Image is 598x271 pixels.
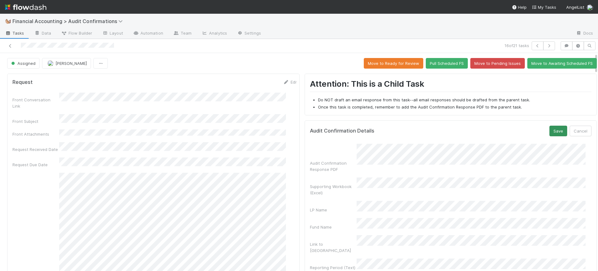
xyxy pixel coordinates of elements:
a: Automation [128,29,168,39]
button: [PERSON_NAME] [42,58,91,69]
div: Fund Name [310,224,357,230]
img: avatar_fee1282a-8af6-4c79-b7c7-bf2cfad99775.png [587,4,593,11]
button: Move to Pending Issues [470,58,525,69]
span: Assigned [10,61,36,66]
span: My Tasks [532,5,556,10]
span: [PERSON_NAME] [55,61,87,66]
span: Flow Builder [61,30,92,36]
div: Request Due Date [12,162,59,168]
span: AngelList [566,5,584,10]
img: avatar_fee1282a-8af6-4c79-b7c7-bf2cfad99775.png [47,60,54,66]
button: Assigned [7,58,40,69]
button: Save [549,126,567,136]
a: Data [29,29,56,39]
a: Docs [571,29,598,39]
a: Team [168,29,197,39]
button: Move to Ready for Review [364,58,423,69]
div: Front Attachments [12,131,59,137]
h1: Attention: This is a Child Task [310,79,592,92]
h5: Request [12,79,33,85]
div: Reporting Period (Text) [310,264,357,271]
div: Front Conversation Link [12,97,59,109]
li: Once this task is completed, remember to add the Audit Confirmation Response PDF to the parent task. [318,104,592,110]
div: Supporting Workbook (Excel) [310,183,357,196]
span: 🐿️ [5,18,11,24]
div: LP Name [310,207,357,213]
h5: Audit Confirmation Details [310,128,374,134]
div: Request Received Date [12,146,59,152]
li: Do NOT draft an email response from this task--all email responses should be drafted from the par... [318,97,592,103]
a: Flow Builder [56,29,97,39]
button: Move to Awaiting Scheduled FS [527,58,597,69]
img: logo-inverted-e16ddd16eac7371096b0.svg [5,2,46,12]
a: Edit [283,80,298,85]
button: Pull Scheduled FS [426,58,468,69]
a: Analytics [197,29,232,39]
div: Help [512,4,527,10]
span: Financial Accounting > Audit Confirmations [12,18,126,24]
span: Tasks [5,30,24,36]
div: Front Subject [12,118,59,124]
div: Audit Confirmation Response PDF [310,160,357,172]
a: Settings [232,29,266,39]
span: 16 of 21 tasks [505,42,529,49]
button: Cancel [570,126,591,136]
div: Link to [GEOGRAPHIC_DATA] [310,241,357,254]
a: Layout [97,29,128,39]
a: My Tasks [532,4,556,10]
